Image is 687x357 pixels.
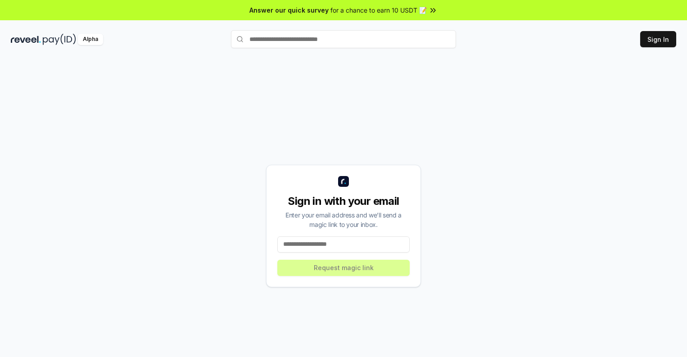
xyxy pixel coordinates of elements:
[43,34,76,45] img: pay_id
[78,34,103,45] div: Alpha
[338,176,349,187] img: logo_small
[277,194,410,208] div: Sign in with your email
[640,31,676,47] button: Sign In
[11,34,41,45] img: reveel_dark
[249,5,329,15] span: Answer our quick survey
[277,210,410,229] div: Enter your email address and we’ll send a magic link to your inbox.
[330,5,427,15] span: for a chance to earn 10 USDT 📝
